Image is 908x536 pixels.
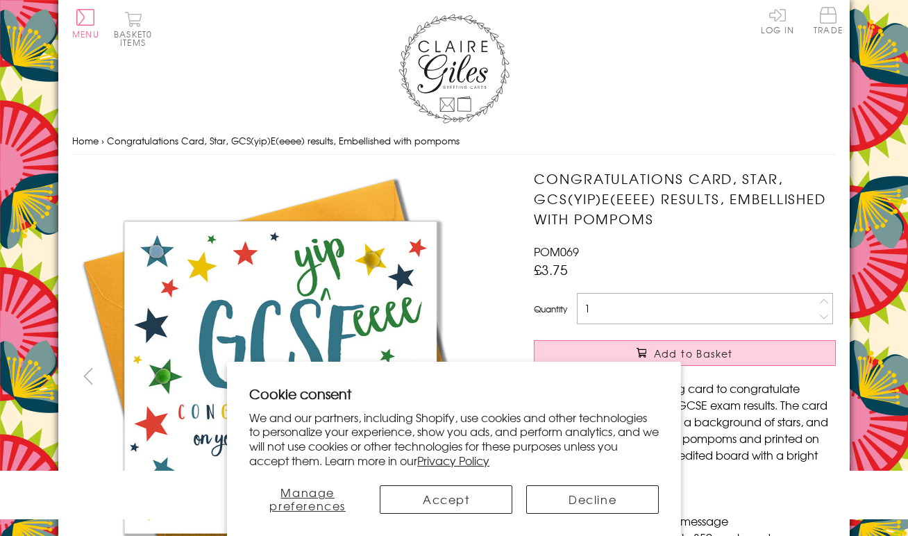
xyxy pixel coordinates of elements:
span: £3.75 [534,260,568,279]
span: Congratulations Card, Star, GCS(yip)E(eeee) results, Embellished with pompoms [107,134,460,147]
a: Home [72,134,99,147]
a: Log In [761,7,794,34]
button: Menu [72,9,99,38]
span: › [101,134,104,147]
button: Decline [526,485,659,514]
li: Blank inside for your own message [548,512,836,529]
span: Trade [814,7,843,34]
button: Accept [380,485,512,514]
button: Basket0 items [114,11,152,47]
span: Add to Basket [654,346,733,360]
button: next [475,360,506,392]
a: Privacy Policy [417,452,489,469]
span: POM069 [534,243,579,260]
nav: breadcrumbs [72,127,836,156]
p: A beautiful modern greeting card to congratulate someone on their fantastic GCSE exam results. Th... [534,380,836,480]
h2: Cookie consent [249,384,659,403]
button: Add to Basket [534,340,836,366]
span: Menu [72,28,99,40]
button: Manage preferences [249,485,366,514]
p: We and our partners, including Shopify, use cookies and other technologies to personalize your ex... [249,410,659,468]
a: Trade [814,7,843,37]
img: Claire Giles Greetings Cards [398,14,510,124]
span: Manage preferences [269,484,346,514]
label: Quantity [534,303,567,315]
span: 0 items [120,28,152,49]
button: prev [72,360,103,392]
h1: Congratulations Card, Star, GCS(yip)E(eeee) results, Embellished with pompoms [534,169,836,228]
